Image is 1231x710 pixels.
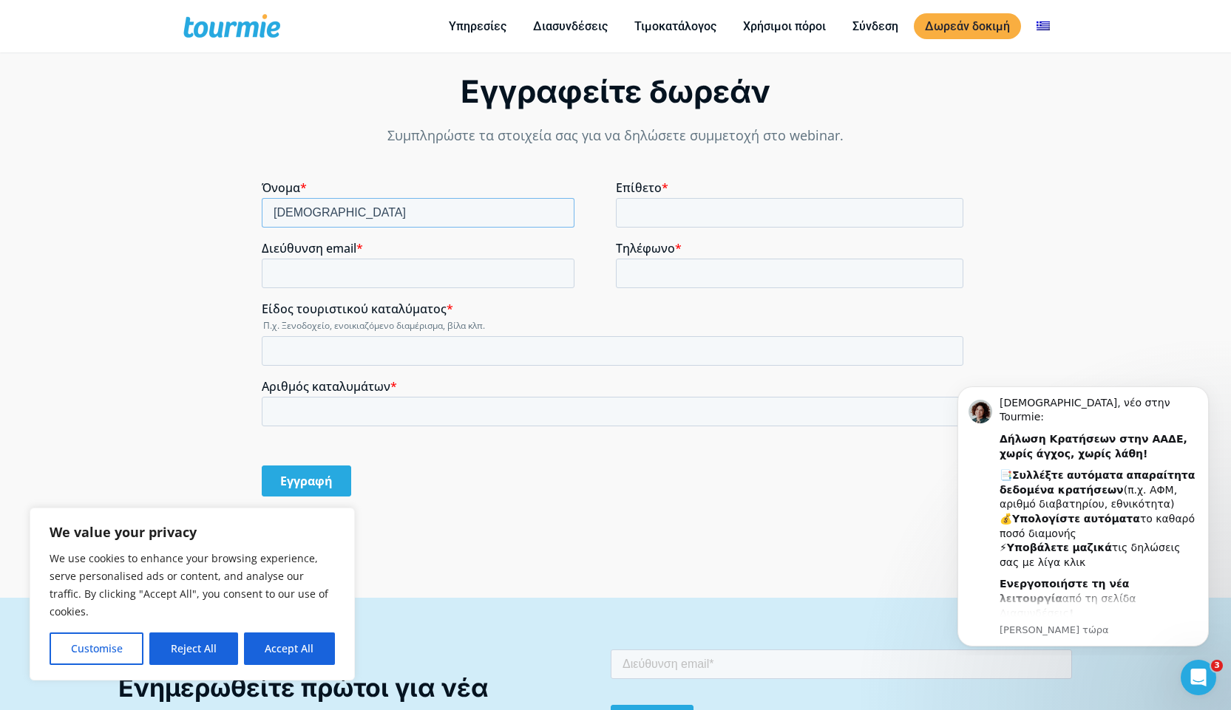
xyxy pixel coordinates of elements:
[522,17,619,35] a: Διασυνδέσεις
[50,523,335,541] p: We value your privacy
[262,180,969,509] iframe: To enrich screen reader interactions, please activate Accessibility in Grammarly extension settings
[914,13,1021,39] a: Δωρεάν δοκιμή
[262,72,969,112] div: Εγγραφείτε δωρεάν
[244,632,335,665] button: Accept All
[262,126,969,146] p: Συμπληρώστε τα στοιχεία σας για να δηλώσετε συμμετοχή στο webinar.
[623,17,728,35] a: Τιμοκατάλογος
[1181,660,1216,695] iframe: Intercom live chat
[50,550,335,621] p: We use cookies to enhance your browsing experience, serve personalised ads or content, and analys...
[841,17,909,35] a: Σύνδεση
[149,632,237,665] button: Reject All
[1211,660,1223,672] span: 3
[438,17,518,35] a: Υπηρεσίες
[1025,17,1061,35] a: Αλλαγή σε
[732,17,837,35] a: Χρήσιμοι πόροι
[935,373,1231,655] iframe: Intercom notifications μήνυμα
[354,60,413,76] span: Τηλέφωνο
[50,632,143,665] button: Customise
